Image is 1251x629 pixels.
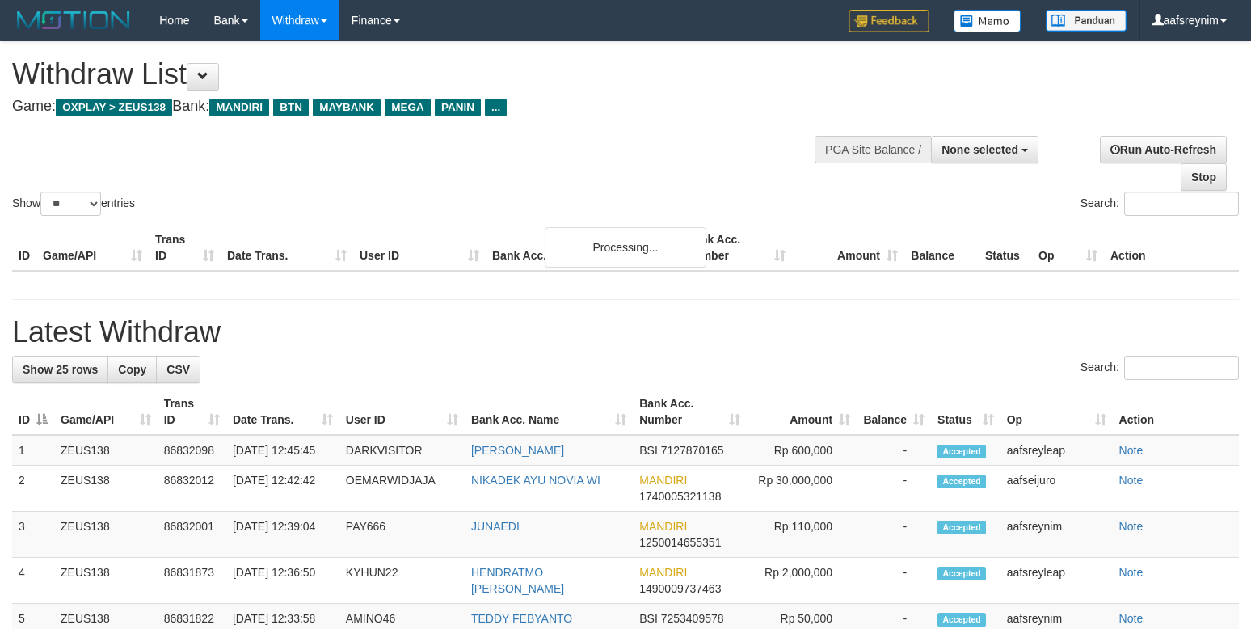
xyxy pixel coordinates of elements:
td: ZEUS138 [54,435,158,466]
label: Search: [1080,192,1239,216]
a: Note [1119,612,1144,625]
td: [DATE] 12:45:45 [226,435,339,466]
span: BSI [639,444,658,457]
td: [DATE] 12:39:04 [226,512,339,558]
td: ZEUS138 [54,466,158,512]
td: 2 [12,466,54,512]
td: ZEUS138 [54,558,158,604]
a: Note [1119,566,1144,579]
span: Accepted [937,613,986,627]
span: Copy 7253409578 to clipboard [661,612,724,625]
td: Rp 2,000,000 [747,558,857,604]
td: - [857,435,931,466]
a: Run Auto-Refresh [1100,136,1227,163]
td: KYHUN22 [339,558,465,604]
th: Action [1113,389,1239,435]
a: [PERSON_NAME] [471,444,564,457]
td: aafsreyleap [1000,435,1113,466]
span: Accepted [937,567,986,580]
th: Date Trans.: activate to sort column ascending [226,389,339,435]
div: PGA Site Balance / [815,136,931,163]
span: ... [485,99,507,116]
select: Showentries [40,192,101,216]
td: 1 [12,435,54,466]
th: Game/API [36,225,149,271]
a: Show 25 rows [12,356,108,383]
th: Amount: activate to sort column ascending [747,389,857,435]
td: - [857,512,931,558]
span: Copy 7127870165 to clipboard [661,444,724,457]
span: Copy 1250014655351 to clipboard [639,536,721,549]
td: aafsreynim [1000,512,1113,558]
a: HENDRATMO [PERSON_NAME] [471,566,564,595]
span: MANDIRI [209,99,269,116]
label: Search: [1080,356,1239,380]
th: User ID [353,225,486,271]
td: [DATE] 12:36:50 [226,558,339,604]
td: OEMARWIDJAJA [339,466,465,512]
input: Search: [1124,192,1239,216]
span: OXPLAY > ZEUS138 [56,99,172,116]
td: 86832001 [158,512,226,558]
th: Bank Acc. Number: activate to sort column ascending [633,389,747,435]
a: Note [1119,520,1144,533]
td: Rp 110,000 [747,512,857,558]
th: Status: activate to sort column ascending [931,389,1000,435]
span: BSI [639,612,658,625]
img: panduan.png [1046,10,1127,32]
a: Note [1119,444,1144,457]
span: None selected [941,143,1018,156]
th: Balance [904,225,979,271]
td: 3 [12,512,54,558]
th: ID: activate to sort column descending [12,389,54,435]
td: ZEUS138 [54,512,158,558]
th: User ID: activate to sort column ascending [339,389,465,435]
a: Stop [1181,163,1227,191]
th: Game/API: activate to sort column ascending [54,389,158,435]
th: Bank Acc. Name: activate to sort column ascending [465,389,633,435]
img: Feedback.jpg [849,10,929,32]
td: 86831873 [158,558,226,604]
a: Copy [107,356,157,383]
h1: Latest Withdraw [12,316,1239,348]
td: 4 [12,558,54,604]
td: aafsreyleap [1000,558,1113,604]
th: Trans ID: activate to sort column ascending [158,389,226,435]
span: Accepted [937,445,986,458]
input: Search: [1124,356,1239,380]
a: NIKADEK AYU NOVIA WI [471,474,600,487]
div: Processing... [545,227,706,268]
th: Op [1032,225,1104,271]
a: TEDDY FEBYANTO [471,612,572,625]
th: Date Trans. [221,225,353,271]
a: Note [1119,474,1144,487]
td: 86832012 [158,466,226,512]
h4: Game: Bank: [12,99,818,115]
span: Show 25 rows [23,363,98,376]
span: BTN [273,99,309,116]
th: ID [12,225,36,271]
th: Op: activate to sort column ascending [1000,389,1113,435]
span: MANDIRI [639,566,687,579]
span: Copy 1490009737463 to clipboard [639,582,721,595]
span: Copy 1740005321138 to clipboard [639,490,721,503]
img: MOTION_logo.png [12,8,135,32]
span: PANIN [435,99,481,116]
th: Action [1104,225,1239,271]
span: Accepted [937,521,986,534]
th: Status [979,225,1032,271]
a: CSV [156,356,200,383]
span: CSV [166,363,190,376]
button: None selected [931,136,1038,163]
img: Button%20Memo.svg [954,10,1021,32]
td: PAY666 [339,512,465,558]
td: - [857,558,931,604]
span: MEGA [385,99,431,116]
span: MAYBANK [313,99,381,116]
span: MANDIRI [639,474,687,487]
label: Show entries [12,192,135,216]
span: Accepted [937,475,986,488]
th: Balance: activate to sort column ascending [857,389,931,435]
th: Amount [792,225,904,271]
span: Copy [118,363,146,376]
